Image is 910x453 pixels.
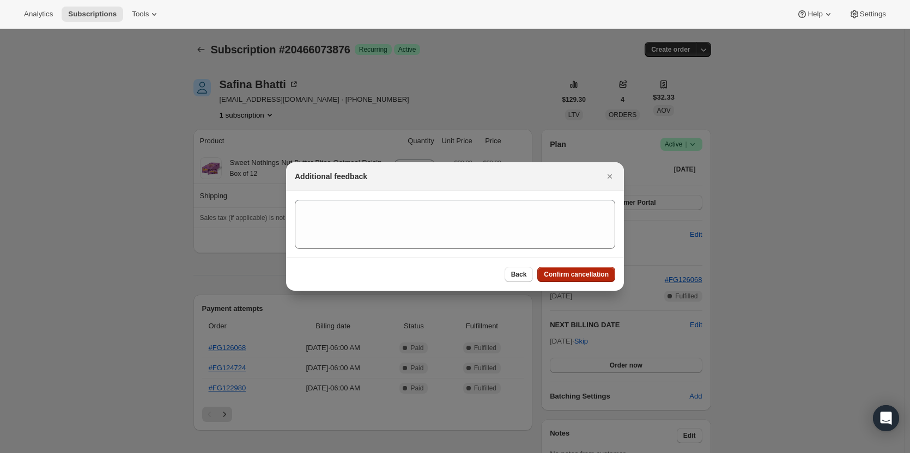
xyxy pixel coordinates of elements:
button: Subscriptions [62,7,123,22]
button: Tools [125,7,166,22]
button: Close [602,169,617,184]
button: Settings [842,7,893,22]
span: Analytics [24,10,53,19]
button: Confirm cancellation [537,267,615,282]
button: Help [790,7,840,22]
button: Analytics [17,7,59,22]
div: Open Intercom Messenger [873,405,899,431]
span: Tools [132,10,149,19]
span: Subscriptions [68,10,117,19]
span: Confirm cancellation [544,270,609,279]
button: Back [505,267,533,282]
span: Settings [860,10,886,19]
span: Back [511,270,527,279]
h2: Additional feedback [295,171,367,182]
span: Help [808,10,822,19]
